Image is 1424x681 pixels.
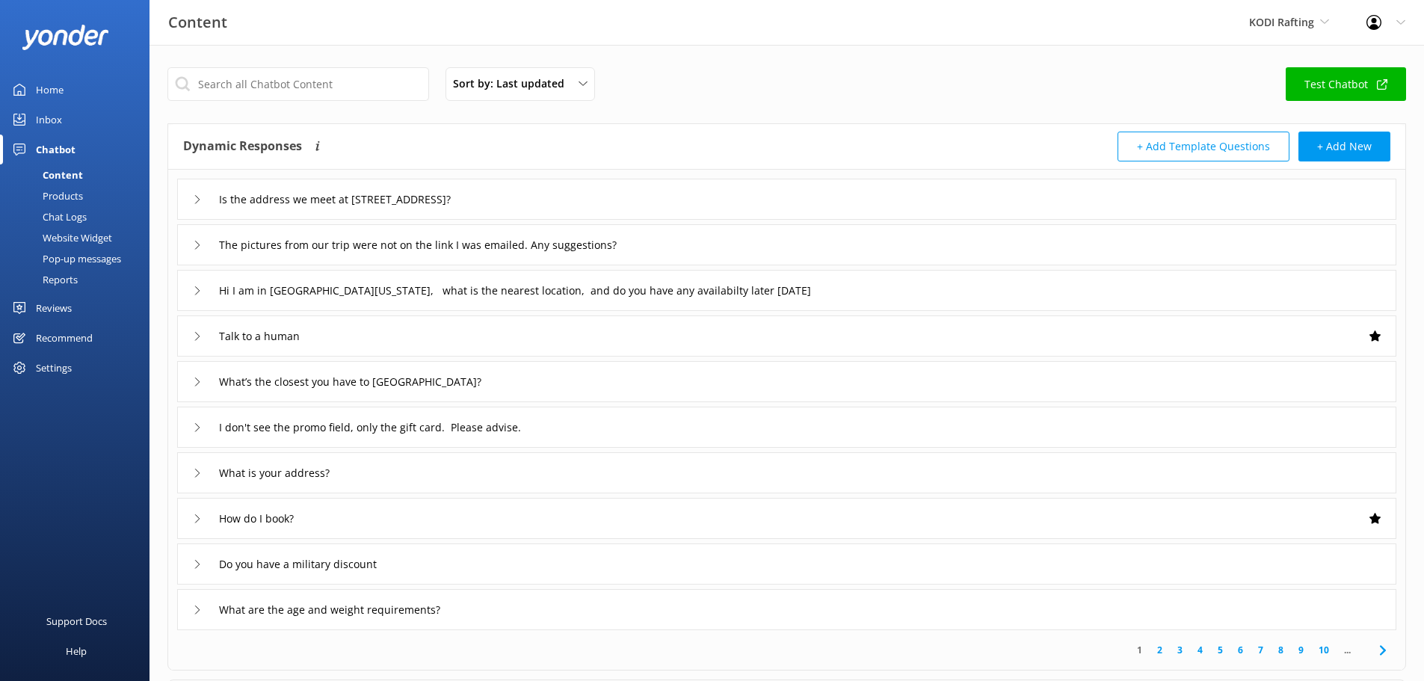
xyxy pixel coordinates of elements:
a: 2 [1150,643,1170,657]
a: 7 [1251,643,1271,657]
span: ... [1337,643,1358,657]
a: Test Chatbot [1286,67,1406,101]
button: + Add Template Questions [1118,132,1289,161]
div: Products [9,185,83,206]
a: 9 [1291,643,1311,657]
a: 8 [1271,643,1291,657]
h3: Content [168,10,227,34]
a: Reports [9,269,150,290]
div: Website Widget [9,227,112,248]
div: Settings [36,353,72,383]
a: Products [9,185,150,206]
a: 4 [1190,643,1210,657]
a: 6 [1230,643,1251,657]
a: Chat Logs [9,206,150,227]
a: Pop-up messages [9,248,150,269]
a: 5 [1210,643,1230,657]
div: Recommend [36,323,93,353]
div: Chatbot [36,135,75,164]
div: Reviews [36,293,72,323]
div: Reports [9,269,78,290]
div: Support Docs [46,606,107,636]
a: 10 [1311,643,1337,657]
div: Inbox [36,105,62,135]
input: Search all Chatbot Content [167,67,429,101]
span: KODI Rafting [1249,15,1314,29]
div: Help [66,636,87,666]
div: Content [9,164,83,185]
div: Home [36,75,64,105]
button: + Add New [1298,132,1390,161]
a: Content [9,164,150,185]
img: yonder-white-logo.png [22,25,108,49]
a: 1 [1129,643,1150,657]
a: Website Widget [9,227,150,248]
div: Chat Logs [9,206,87,227]
div: Pop-up messages [9,248,121,269]
span: Sort by: Last updated [453,76,573,92]
a: 3 [1170,643,1190,657]
h4: Dynamic Responses [183,132,302,161]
